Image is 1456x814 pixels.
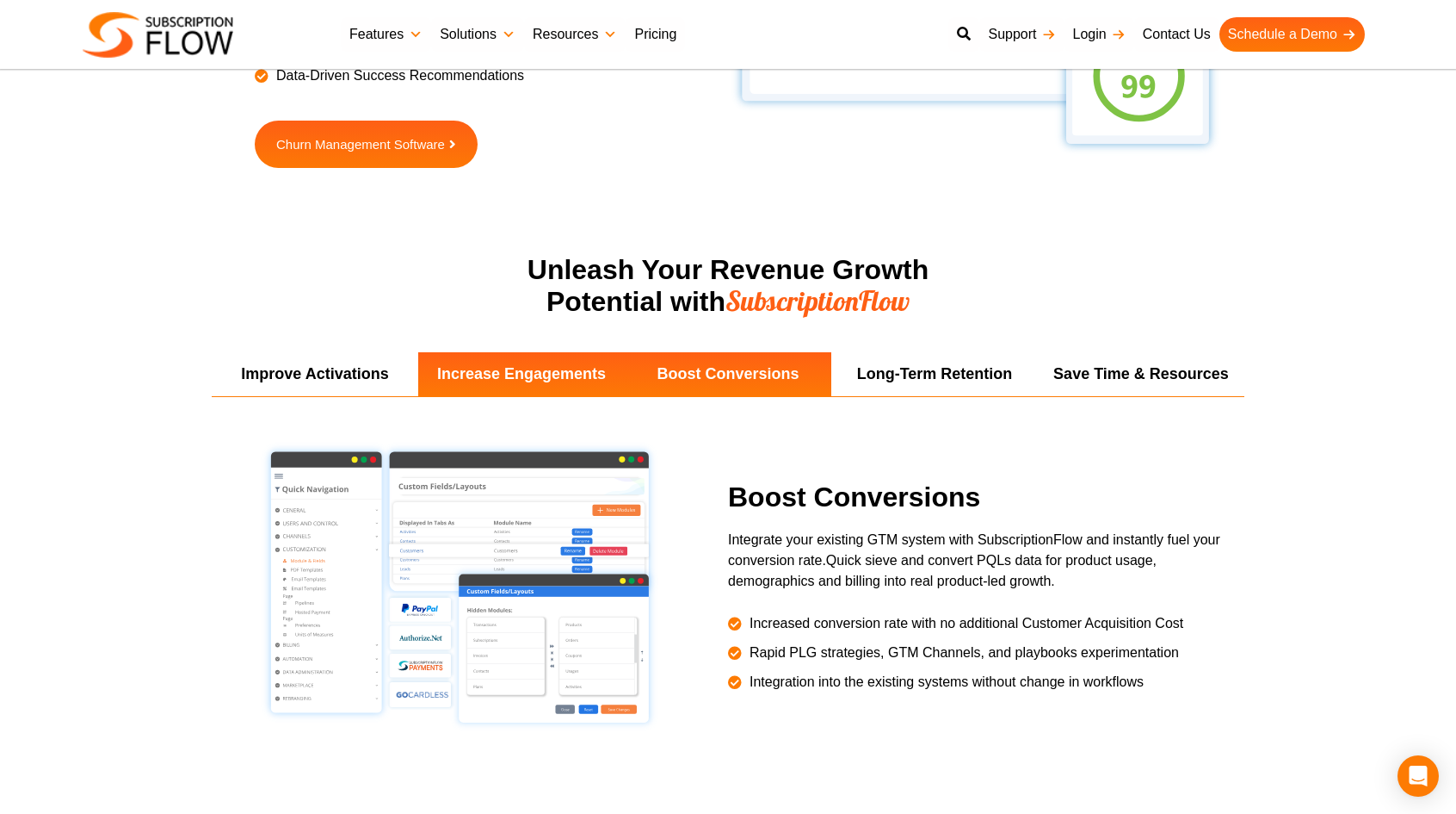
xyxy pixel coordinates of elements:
[384,254,1072,319] h2: Unleash Your Revenue Growth Potential with
[276,138,445,151] span: Churn Management Software
[1219,17,1365,52] a: Schedule a Demo
[745,643,1179,663] span: Rapid PLG strategies, GTM Channels, and playbooks experimentation
[418,352,625,396] li: Increase Engagements
[524,17,626,52] a: Resources
[626,17,685,52] a: Pricing
[1134,17,1219,52] a: Contact Us
[212,352,418,396] li: Improve Activations
[745,613,1183,634] span: Increased conversion rate with no additional Customer Acquisition Cost
[431,17,524,52] a: Solutions
[725,283,910,318] span: SubscriptionFlow
[1397,755,1439,797] div: Open Intercom Messenger
[83,12,233,58] img: Subscriptionflow
[979,17,1064,52] a: Support
[745,672,1144,693] span: Integration into the existing systems without change in workflows
[831,352,1038,396] li: Long-Term Retention
[728,530,1236,592] p: Quick sieve and convert PQLs data for product usage, demographics and billing into real product-l...
[728,532,1220,568] span: Integrate your existing GTM system with SubscriptionFlow and instantly fuel your conversion rate.
[1064,17,1134,52] a: Login
[341,17,431,52] a: Features
[625,352,831,396] li: Boost Conversions
[259,440,660,733] img: Quick-Navigation
[272,65,524,86] span: Data-Driven Success Recommendations
[1038,352,1244,396] li: Save Time & Resources
[255,121,478,168] a: Churn Management Software
[728,482,1236,513] h2: Boost Conversions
